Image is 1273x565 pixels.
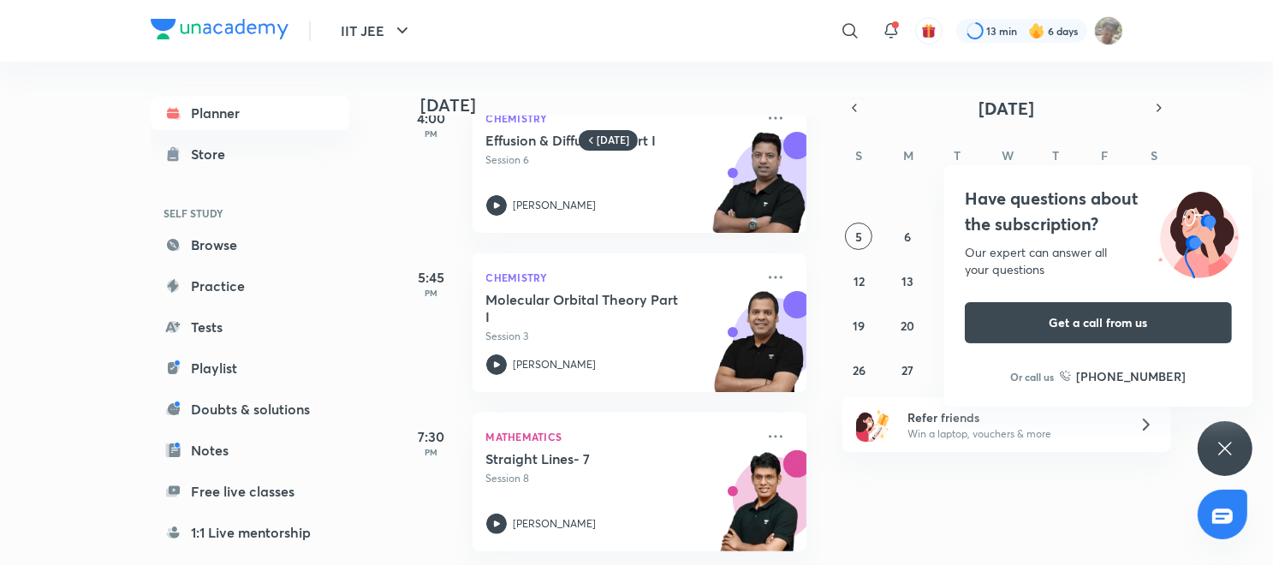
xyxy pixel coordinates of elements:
[866,96,1147,120] button: [DATE]
[486,152,755,168] p: Session 6
[151,269,349,303] a: Practice
[915,17,943,45] button: avatar
[486,108,755,128] p: Chemistry
[486,132,699,149] h5: Effusion & Diffusion - Part I
[514,198,597,213] p: [PERSON_NAME]
[486,471,755,486] p: Session 8
[855,229,862,245] abbr: October 5, 2025
[965,244,1232,278] div: Our expert can answer all your questions
[397,426,466,447] h5: 7:30
[151,351,349,385] a: Playlist
[1028,22,1045,39] img: streak
[151,474,349,508] a: Free live classes
[151,515,349,550] a: 1:1 Live mentorship
[979,97,1034,120] span: [DATE]
[965,302,1232,343] button: Get a call from us
[902,362,914,378] abbr: October 27, 2025
[895,312,922,339] button: October 20, 2025
[486,450,699,467] h5: Straight Lines- 7
[855,147,862,164] abbr: Sunday
[151,19,289,39] img: Company Logo
[854,273,865,289] abbr: October 12, 2025
[1077,367,1187,385] h6: [PHONE_NUMBER]
[1060,367,1187,385] a: [PHONE_NUMBER]
[151,310,349,344] a: Tests
[397,108,466,128] h5: 4:00
[853,362,866,378] abbr: October 26, 2025
[397,128,466,139] p: PM
[1101,147,1108,164] abbr: Friday
[397,447,466,457] p: PM
[1052,147,1059,164] abbr: Thursday
[421,95,824,116] h4: [DATE]
[1011,369,1055,384] p: Or call us
[845,356,872,384] button: October 26, 2025
[845,312,872,339] button: October 19, 2025
[514,357,597,372] p: [PERSON_NAME]
[1151,147,1157,164] abbr: Saturday
[905,229,912,245] abbr: October 6, 2025
[1094,16,1123,45] img: Shashwat Mathur
[1145,186,1252,278] img: ttu_illustration_new.svg
[895,356,922,384] button: October 27, 2025
[486,329,755,344] p: Session 3
[845,267,872,294] button: October 12, 2025
[192,144,236,164] div: Store
[845,223,872,250] button: October 5, 2025
[151,199,349,228] h6: SELF STUDY
[901,318,915,334] abbr: October 20, 2025
[907,408,1118,426] h6: Refer friends
[514,516,597,532] p: [PERSON_NAME]
[712,291,806,409] img: unacademy
[486,267,755,288] p: Chemistry
[486,291,699,325] h5: Molecular Orbital Theory Part I
[921,23,937,39] img: avatar
[895,267,922,294] button: October 13, 2025
[331,14,423,48] button: IIT JEE
[598,134,630,147] h6: [DATE]
[856,407,890,442] img: referral
[151,19,289,44] a: Company Logo
[965,186,1232,237] h4: Have questions about the subscription?
[397,288,466,298] p: PM
[907,426,1118,442] p: Win a laptop, vouchers & more
[904,147,914,164] abbr: Monday
[954,147,961,164] abbr: Tuesday
[151,96,349,130] a: Planner
[397,267,466,288] h5: 5:45
[151,392,349,426] a: Doubts & solutions
[902,273,914,289] abbr: October 13, 2025
[895,223,922,250] button: October 6, 2025
[486,426,755,447] p: Mathematics
[712,132,806,250] img: unacademy
[151,433,349,467] a: Notes
[151,137,349,171] a: Store
[1002,147,1014,164] abbr: Wednesday
[151,228,349,262] a: Browse
[853,318,865,334] abbr: October 19, 2025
